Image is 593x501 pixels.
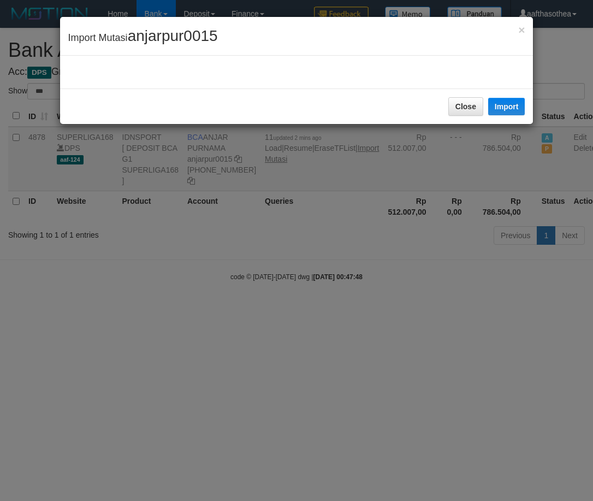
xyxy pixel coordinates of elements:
span: Import Mutasi [68,32,218,43]
button: Import [488,98,525,115]
span: anjarpur0015 [128,27,218,44]
span: × [518,23,525,36]
button: Close [518,24,525,36]
button: Close [448,97,483,116]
